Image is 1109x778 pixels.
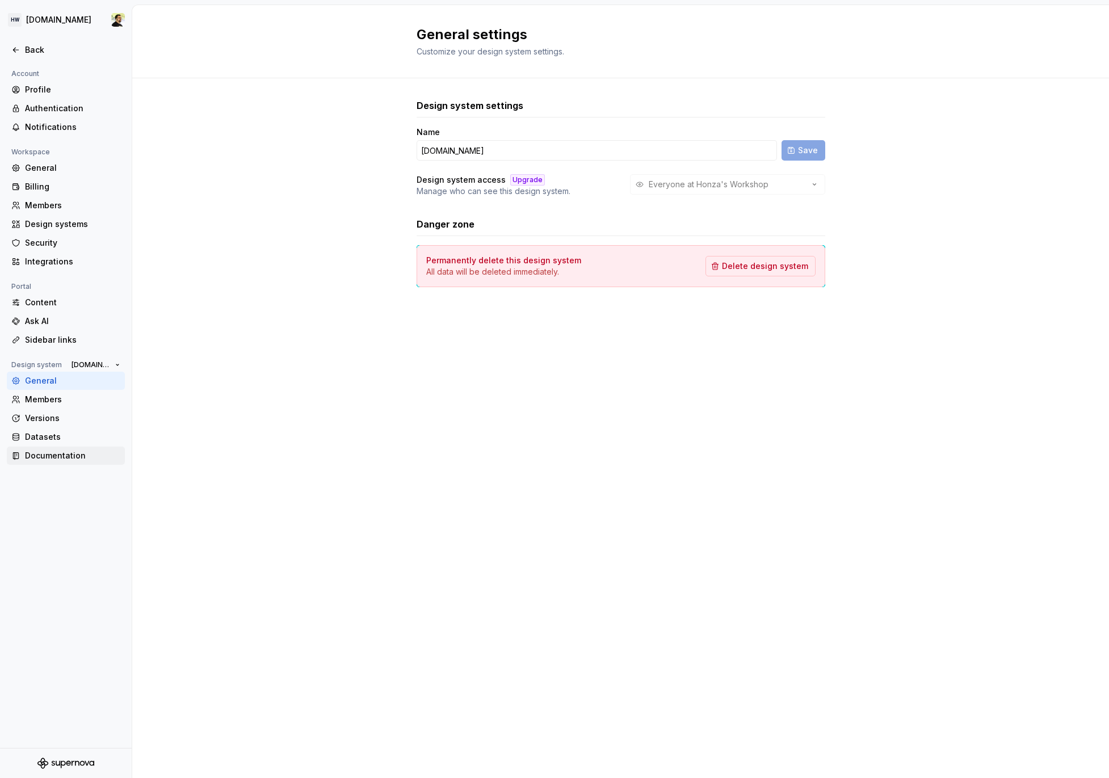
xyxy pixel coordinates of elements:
[7,81,125,99] a: Profile
[7,293,125,312] a: Content
[111,13,125,27] img: Honza Toman
[26,14,91,26] div: [DOMAIN_NAME]
[25,44,120,56] div: Back
[25,121,120,133] div: Notifications
[7,41,125,59] a: Back
[25,256,120,267] div: Integrations
[510,174,545,186] div: Upgrade
[7,215,125,233] a: Design systems
[7,390,125,409] a: Members
[7,196,125,215] a: Members
[25,394,120,405] div: Members
[7,118,125,136] a: Notifications
[25,84,120,95] div: Profile
[417,186,570,197] p: Manage who can see this design system.
[25,450,120,461] div: Documentation
[7,312,125,330] a: Ask AI
[37,758,94,769] svg: Supernova Logo
[8,13,22,27] div: HW
[25,200,120,211] div: Members
[426,266,581,277] p: All data will be deleted immediately.
[25,181,120,192] div: Billing
[7,178,125,196] a: Billing
[722,260,808,272] span: Delete design system
[7,428,125,446] a: Datasets
[7,372,125,390] a: General
[7,159,125,177] a: General
[25,237,120,249] div: Security
[7,358,66,372] div: Design system
[417,217,474,231] h3: Danger zone
[25,162,120,174] div: General
[417,47,564,56] span: Customize your design system settings.
[25,316,120,327] div: Ask AI
[7,253,125,271] a: Integrations
[7,331,125,349] a: Sidebar links
[7,67,44,81] div: Account
[417,174,506,186] h4: Design system access
[25,431,120,443] div: Datasets
[705,256,816,276] button: Delete design system
[25,334,120,346] div: Sidebar links
[7,409,125,427] a: Versions
[25,375,120,386] div: General
[72,360,111,369] span: [DOMAIN_NAME]
[417,99,523,112] h3: Design system settings
[426,255,581,266] h4: Permanently delete this design system
[7,99,125,117] a: Authentication
[2,7,129,32] button: HW[DOMAIN_NAME]Honza Toman
[417,26,812,44] h2: General settings
[25,413,120,424] div: Versions
[7,280,36,293] div: Portal
[25,218,120,230] div: Design systems
[7,145,54,159] div: Workspace
[7,447,125,465] a: Documentation
[7,234,125,252] a: Security
[25,297,120,308] div: Content
[417,127,440,138] label: Name
[25,103,120,114] div: Authentication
